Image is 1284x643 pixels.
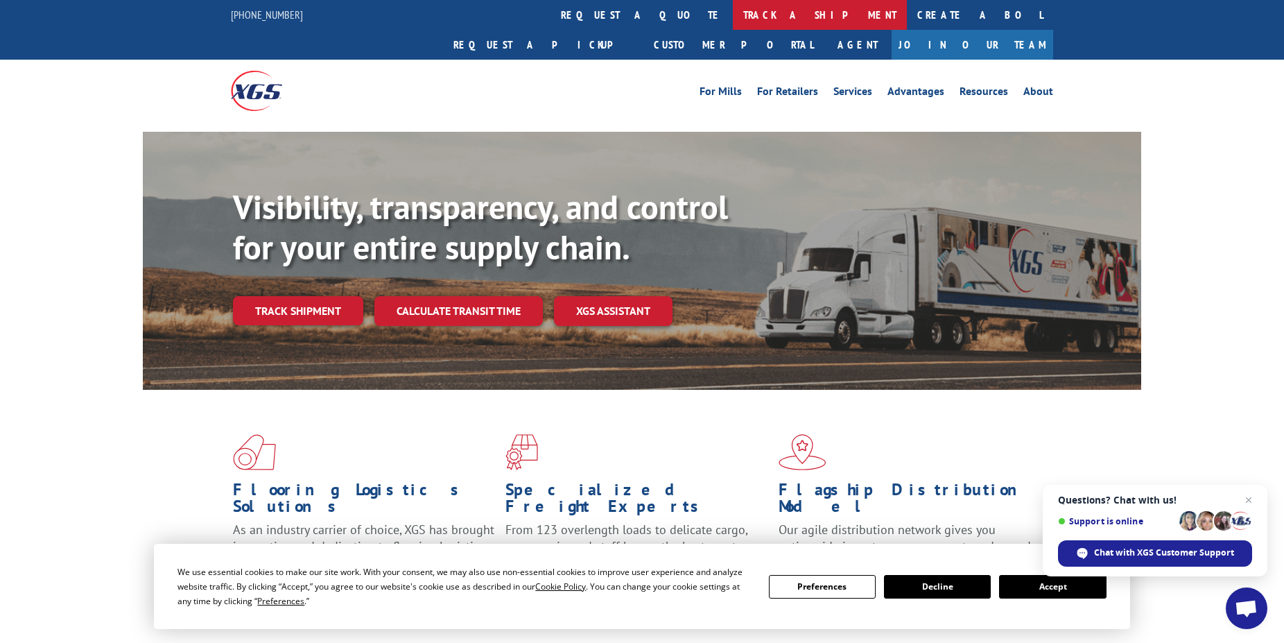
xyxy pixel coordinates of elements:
span: Our agile distribution network gives you nationwide inventory management on demand. [779,522,1034,554]
a: For Mills [700,86,742,101]
img: xgs-icon-focused-on-flooring-red [505,434,538,470]
span: Preferences [257,595,304,607]
b: Visibility, transparency, and control for your entire supply chain. [233,185,728,268]
a: About [1023,86,1053,101]
a: Agent [824,30,892,60]
a: For Retailers [757,86,818,101]
img: xgs-icon-total-supply-chain-intelligence-red [233,434,276,470]
a: Services [833,86,872,101]
a: Calculate transit time [374,296,543,326]
button: Accept [999,575,1106,599]
button: Decline [884,575,991,599]
h1: Flooring Logistics Solutions [233,481,495,522]
a: [PHONE_NUMBER] [231,8,303,22]
p: From 123 overlength loads to delicate cargo, our experienced staff knows the best way to move you... [505,522,767,583]
span: Support is online [1058,516,1174,526]
div: We use essential cookies to make our site work. With your consent, we may also use non-essential ... [177,565,752,608]
div: Chat with XGS Customer Support [1058,540,1252,567]
a: Request a pickup [443,30,643,60]
span: Questions? Chat with us! [1058,495,1252,506]
a: Customer Portal [643,30,824,60]
a: Resources [960,86,1008,101]
a: Track shipment [233,296,363,325]
a: Advantages [887,86,944,101]
span: Chat with XGS Customer Support [1094,547,1234,559]
span: As an industry carrier of choice, XGS has brought innovation and dedication to flooring logistics... [233,522,494,571]
a: Join Our Team [892,30,1053,60]
img: xgs-icon-flagship-distribution-model-red [779,434,826,470]
h1: Flagship Distribution Model [779,481,1041,522]
span: Cookie Policy [535,581,586,592]
span: Close chat [1240,492,1257,508]
div: Open chat [1226,588,1267,629]
div: Cookie Consent Prompt [154,544,1130,629]
h1: Specialized Freight Experts [505,481,767,522]
a: XGS ASSISTANT [554,296,673,326]
button: Preferences [769,575,876,599]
